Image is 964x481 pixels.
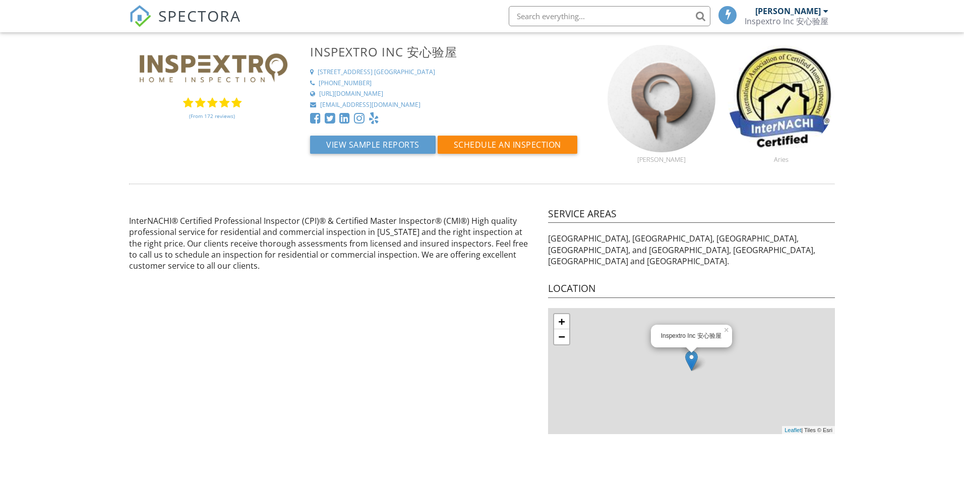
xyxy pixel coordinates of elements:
[548,233,835,267] p: [GEOGRAPHIC_DATA], [GEOGRAPHIC_DATA], [GEOGRAPHIC_DATA], [GEOGRAPHIC_DATA], and [GEOGRAPHIC_DATA]...
[310,90,595,98] a: [URL][DOMAIN_NAME]
[129,14,241,35] a: SPECTORA
[129,45,295,92] img: Inspextro_v2_1.jpg
[438,136,577,154] button: Schedule an Inspection
[608,155,715,163] div: [PERSON_NAME]
[374,68,435,77] div: [GEOGRAPHIC_DATA]
[310,79,595,88] a: [PHONE_NUMBER]
[319,79,372,88] div: [PHONE_NUMBER]
[548,207,835,223] h4: Service Areas
[310,101,595,109] a: [EMAIL_ADDRESS][DOMAIN_NAME]
[310,136,436,154] button: View Sample Reports
[755,6,821,16] div: [PERSON_NAME]
[158,5,241,26] span: SPECTORA
[548,282,835,298] h4: Location
[129,215,536,272] p: InterNACHI® Certified Professional Inspector (CPI)® & Certified Master Inspector® (CMI®) High qua...
[608,144,715,163] a: [PERSON_NAME]
[723,325,732,332] a: ×
[728,45,835,152] img: img_1267.jpeg
[310,45,595,58] h3: Inspextro Inc 安心验屋
[438,142,577,153] a: Schedule an Inspection
[310,68,595,77] a: [STREET_ADDRESS] [GEOGRAPHIC_DATA]
[509,6,710,26] input: Search everything...
[728,155,835,163] div: Aries
[661,332,722,340] div: Inspextro Inc 安心验屋
[785,427,801,433] a: Leaflet
[728,144,835,163] a: Aries
[318,68,373,77] div: [STREET_ADDRESS]
[608,45,715,152] img: screenshot_20240323_001617.png
[320,101,420,109] div: [EMAIL_ADDRESS][DOMAIN_NAME]
[745,16,828,26] div: Inspextro Inc 安心验屋
[189,107,235,125] a: (From 172 reviews)
[310,142,438,153] a: View Sample Reports
[554,314,569,329] a: Zoom in
[782,426,835,435] div: | Tiles © Esri
[554,329,569,344] a: Zoom out
[129,5,151,27] img: The Best Home Inspection Software - Spectora
[319,90,383,98] div: [URL][DOMAIN_NAME]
